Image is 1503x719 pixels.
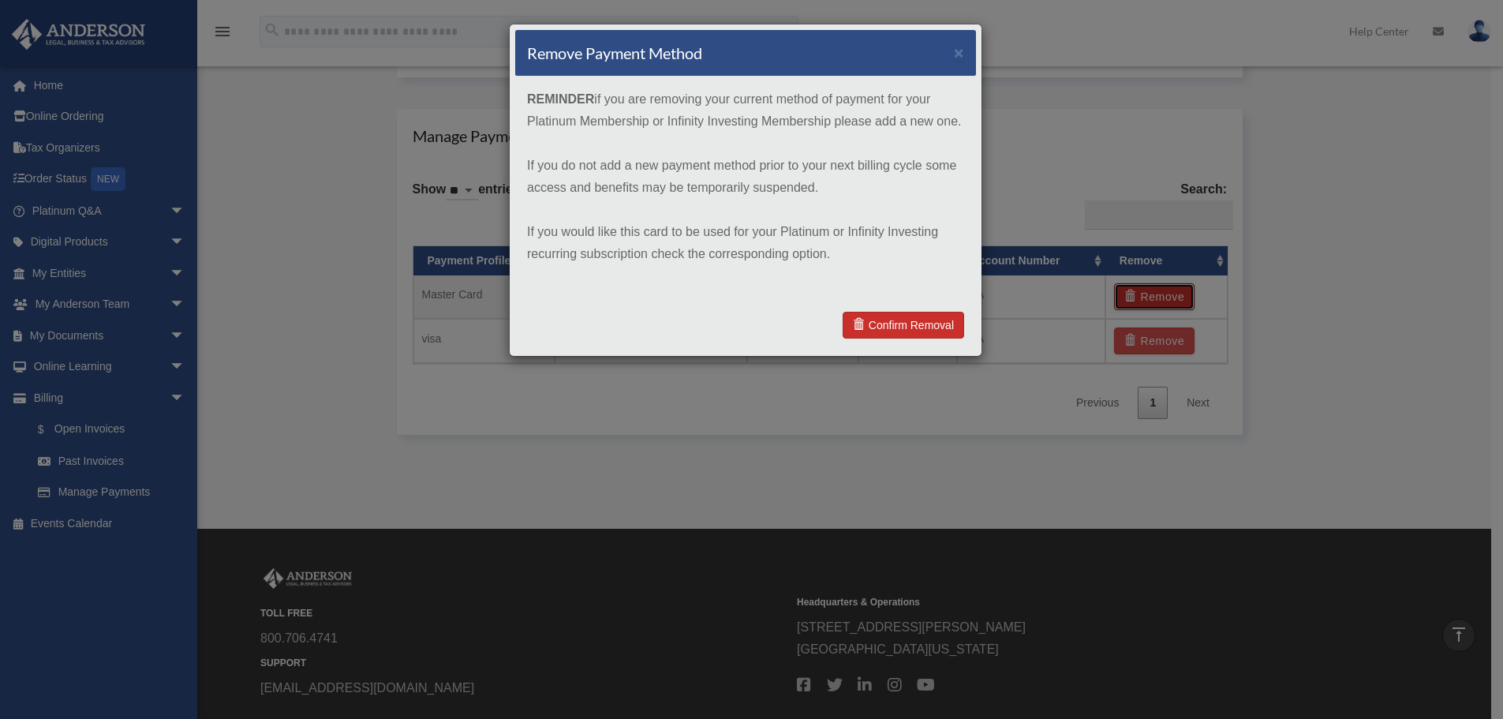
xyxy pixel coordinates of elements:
[527,92,594,106] strong: REMINDER
[527,42,702,64] h4: Remove Payment Method
[527,221,964,265] p: If you would like this card to be used for your Platinum or Infinity Investing recurring subscrip...
[527,155,964,199] p: If you do not add a new payment method prior to your next billing cycle some access and benefits ...
[843,312,964,339] a: Confirm Removal
[515,77,976,299] div: if you are removing your current method of payment for your Platinum Membership or Infinity Inves...
[954,44,964,61] button: ×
